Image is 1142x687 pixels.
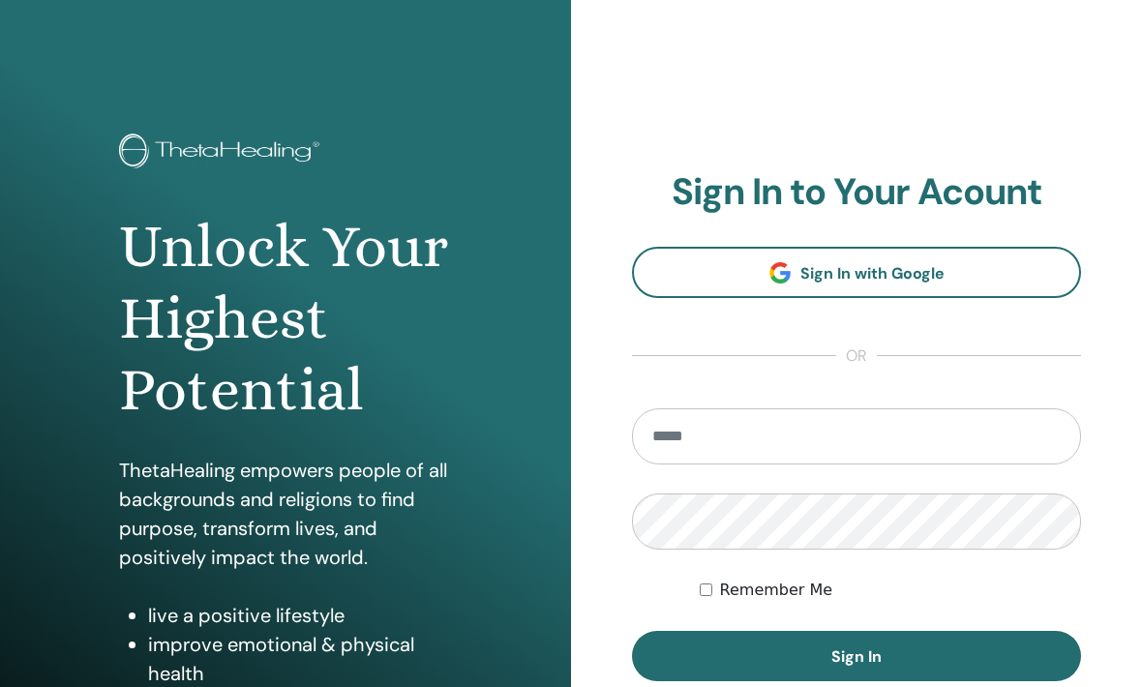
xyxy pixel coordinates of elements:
[720,579,833,602] label: Remember Me
[632,247,1081,298] a: Sign In with Google
[632,170,1081,215] h2: Sign In to Your Acount
[700,579,1081,602] div: Keep me authenticated indefinitely or until I manually logout
[119,456,451,572] p: ThetaHealing empowers people of all backgrounds and religions to find purpose, transform lives, a...
[836,344,877,368] span: or
[632,631,1081,681] button: Sign In
[831,646,882,667] span: Sign In
[800,263,945,284] span: Sign In with Google
[148,601,451,630] li: live a positive lifestyle
[119,211,451,427] h1: Unlock Your Highest Potential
